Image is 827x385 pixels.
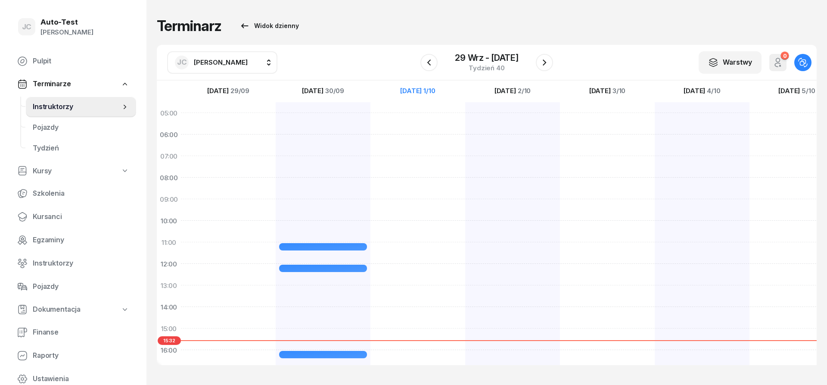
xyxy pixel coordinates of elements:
[769,54,787,71] button: 0
[699,51,762,74] button: Warstwy
[455,65,519,71] div: Tydzień 40
[10,276,136,297] a: Pojazdy
[33,166,52,177] span: Kursy
[33,56,129,67] span: Pulpit
[802,88,815,94] span: 5/10
[157,145,181,167] div: 07:00
[33,373,129,385] span: Ustawienia
[33,188,129,199] span: Szkolenia
[10,207,136,227] a: Kursanci
[33,258,129,269] span: Instruktorzy
[10,230,136,250] a: Egzaminy
[177,59,187,66] span: JC
[33,304,81,315] span: Dokumentacja
[10,322,136,343] a: Finanse
[239,21,299,31] div: Widok dzienny
[589,88,611,94] span: [DATE]
[26,117,136,138] a: Pojazdy
[33,235,129,246] span: Egzaminy
[194,58,248,66] span: [PERSON_NAME]
[157,318,181,339] div: 15:00
[684,88,705,94] span: [DATE]
[33,281,129,292] span: Pojazdy
[157,339,181,361] div: 16:00
[167,51,277,74] button: JC[PERSON_NAME]
[157,18,221,34] h1: Terminarz
[157,102,181,124] div: 05:00
[494,88,516,94] span: [DATE]
[10,345,136,366] a: Raporty
[33,211,129,222] span: Kursanci
[33,78,71,90] span: Terminarze
[157,296,181,318] div: 14:00
[22,23,32,31] span: JC
[157,210,181,232] div: 10:00
[26,138,136,159] a: Tydzień
[33,122,129,133] span: Pojazdy
[157,167,181,188] div: 08:00
[612,88,625,94] span: 3/10
[33,350,129,361] span: Raporty
[778,88,800,94] span: [DATE]
[708,57,752,68] div: Warstwy
[33,327,129,338] span: Finanse
[518,88,531,94] span: 2/10
[33,101,121,113] span: Instruktorzy
[10,74,136,94] a: Terminarze
[40,19,93,26] div: Auto-Test
[207,88,229,94] span: [DATE]
[455,53,519,62] div: 29 wrz [DATE]
[10,51,136,72] a: Pulpit
[10,253,136,274] a: Instruktorzy
[423,88,435,94] span: 1/10
[485,53,489,62] span: -
[325,88,344,94] span: 30/09
[10,161,136,181] a: Kursy
[780,51,789,59] div: 0
[157,232,181,253] div: 11:00
[157,275,181,296] div: 13:00
[40,27,93,38] div: [PERSON_NAME]
[302,88,323,94] span: [DATE]
[157,124,181,145] div: 06:00
[157,361,181,382] div: 17:00
[157,188,181,210] div: 09:00
[158,336,181,345] span: 15:32
[400,88,422,94] span: [DATE]
[232,17,307,34] button: Widok dzienny
[10,183,136,204] a: Szkolenia
[230,88,249,94] span: 29/09
[157,253,181,275] div: 12:00
[707,88,720,94] span: 4/10
[33,143,129,154] span: Tydzień
[10,300,136,319] a: Dokumentacja
[26,97,136,117] a: Instruktorzy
